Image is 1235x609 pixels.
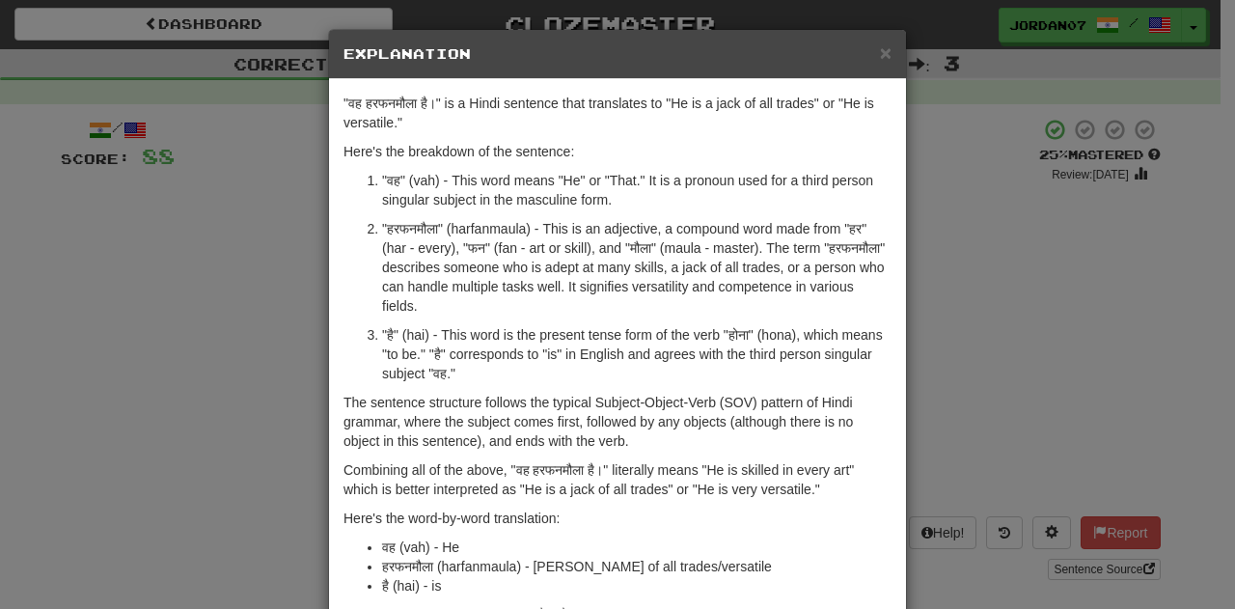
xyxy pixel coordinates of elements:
[343,509,892,528] p: Here's the word-by-word translation:
[880,42,892,63] button: Close
[382,171,892,209] p: "वह" (vah) - This word means "He" or "That." It is a pronoun used for a third person singular sub...
[343,142,892,161] p: Here's the breakdown of the sentence:
[382,325,892,383] p: "है" (hai) - This word is the present tense form of the verb "होना" (hona), which means "to be." ...
[382,538,892,557] li: वह (vah) - He
[382,576,892,595] li: है (hai) - is
[382,557,892,576] li: हरफनमौला (harfanmaula) - [PERSON_NAME] of all trades/versatile
[382,219,892,316] p: "हरफनमौला" (harfanmaula) - This is an adjective, a compound word made from "हर" (har - every), "फ...
[343,393,892,451] p: The sentence structure follows the typical Subject-Object-Verb (SOV) pattern of Hindi grammar, wh...
[880,42,892,64] span: ×
[343,94,892,132] p: "वह हरफनमौला है।" is a Hindi sentence that translates to "He is a jack of all trades" or "He is v...
[343,460,892,499] p: Combining all of the above, "वह हरफनमौला है।" literally means "He is skilled in every art" which ...
[343,44,892,64] h5: Explanation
